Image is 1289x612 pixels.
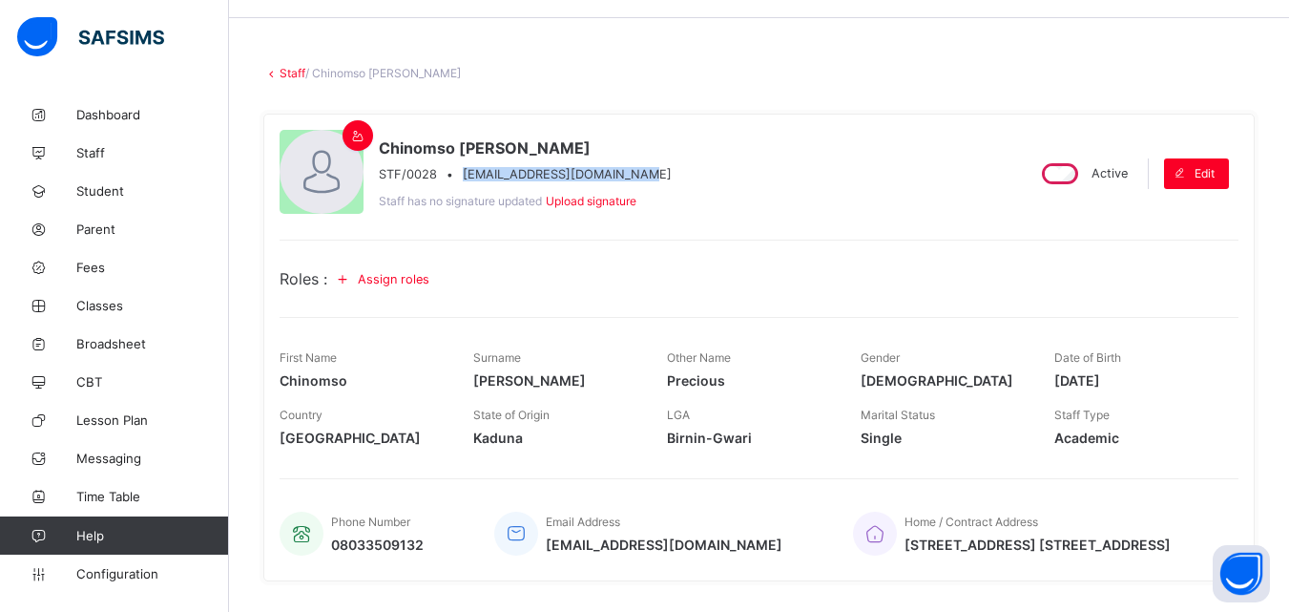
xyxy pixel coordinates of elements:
span: State of Origin [473,408,550,422]
span: Country [280,408,322,422]
img: safsims [17,17,164,57]
div: • [379,167,672,181]
span: Broadsheet [76,336,229,351]
span: [PERSON_NAME] [473,372,638,389]
span: Chinomso [280,372,445,389]
span: / Chinomso [PERSON_NAME] [305,66,461,80]
span: Date of Birth [1054,350,1121,365]
span: Single [861,430,1026,446]
span: Active [1091,166,1128,180]
span: [EMAIL_ADDRESS][DOMAIN_NAME] [463,167,672,181]
span: First Name [280,350,337,365]
span: Staff has no signature updated [379,194,542,208]
span: Fees [76,260,229,275]
span: Upload signature [546,194,636,208]
span: Kaduna [473,430,638,446]
span: Phone Number [331,515,410,529]
span: Surname [473,350,521,365]
span: 08033509132 [331,537,424,553]
span: Edit [1195,166,1215,180]
span: Other Name [667,350,731,365]
span: Configuration [76,566,228,581]
span: Time Table [76,489,229,504]
span: Parent [76,222,229,237]
span: Home / Contract Address [904,515,1038,529]
span: Classes [76,298,229,313]
span: Staff [76,145,229,160]
span: Lesson Plan [76,412,229,428]
span: Staff Type [1054,408,1110,422]
span: Dashboard [76,107,229,122]
span: Student [76,183,229,199]
span: Chinomso [PERSON_NAME] [379,138,672,158]
span: Marital Status [861,408,935,422]
span: Precious [667,372,832,389]
span: Academic [1054,430,1219,446]
a: Staff [280,66,305,80]
span: Assign roles [358,272,429,286]
span: Roles : [280,269,327,288]
span: [EMAIL_ADDRESS][DOMAIN_NAME] [546,537,782,553]
span: CBT [76,374,229,390]
span: [STREET_ADDRESS] [STREET_ADDRESS] [904,537,1171,553]
span: LGA [667,408,690,422]
span: [GEOGRAPHIC_DATA] [280,430,445,446]
span: Birnin-Gwari [667,430,832,446]
span: Gender [861,350,900,365]
span: STF/0028 [379,167,437,181]
span: [DATE] [1054,372,1219,389]
span: Email Address [546,515,620,529]
span: [DEMOGRAPHIC_DATA] [861,372,1026,389]
button: Open asap [1213,545,1270,602]
span: Help [76,528,228,543]
span: Messaging [76,451,229,466]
